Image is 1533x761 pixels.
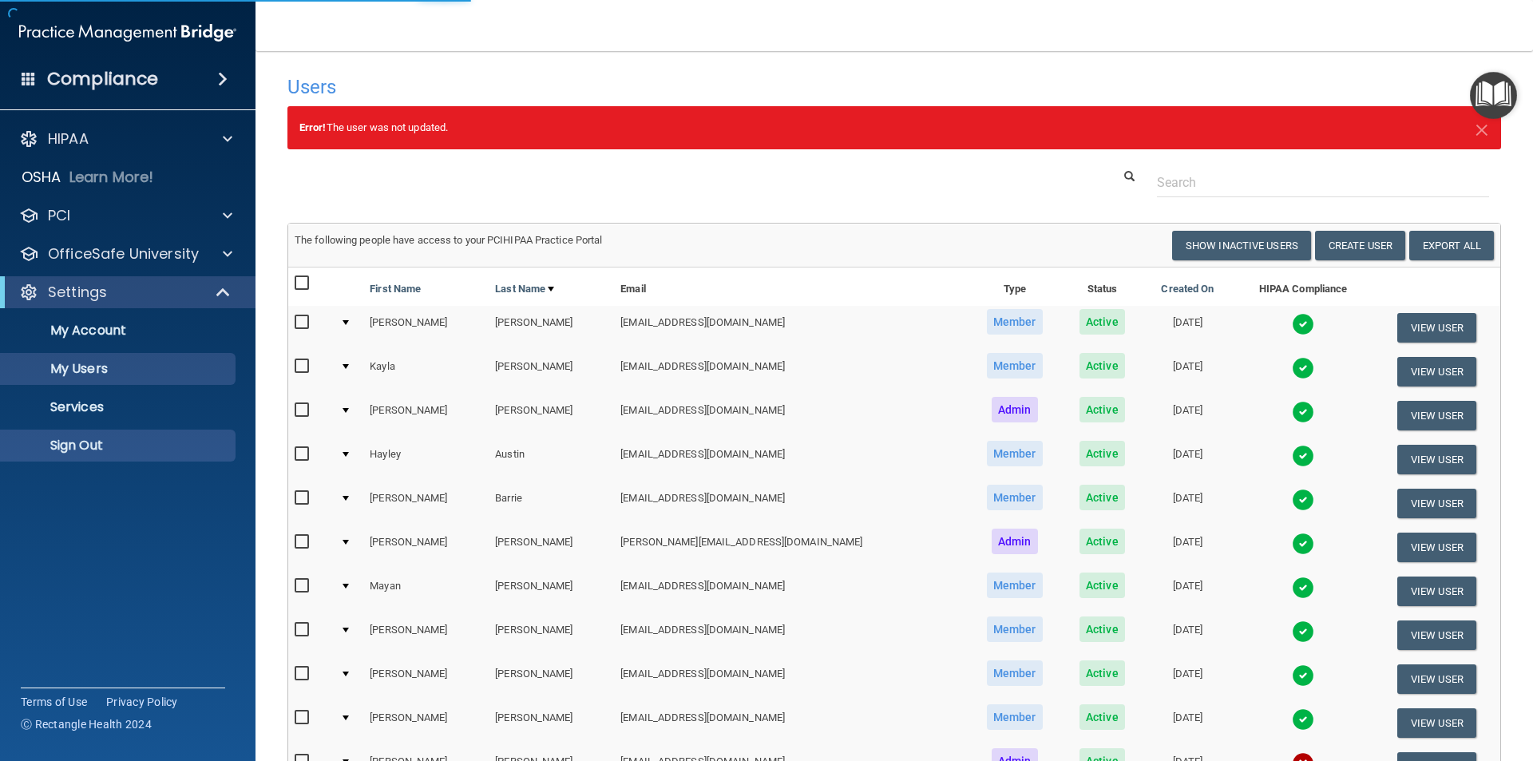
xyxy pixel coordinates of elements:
td: [PERSON_NAME] [489,525,614,569]
span: Admin [992,397,1038,422]
p: Settings [48,283,107,302]
button: View User [1397,401,1476,430]
button: View User [1397,533,1476,562]
span: Member [987,485,1043,510]
td: [PERSON_NAME][EMAIL_ADDRESS][DOMAIN_NAME] [614,525,967,569]
td: [DATE] [1143,701,1234,745]
button: Close [1475,118,1489,137]
span: Active [1079,704,1125,730]
button: Create User [1315,231,1405,260]
h4: Compliance [47,68,158,90]
td: [PERSON_NAME] [489,613,614,657]
p: Learn More! [69,168,154,187]
button: View User [1397,620,1476,650]
span: Ⓒ Rectangle Health 2024 [21,716,152,732]
img: tick.e7d51cea.svg [1292,533,1314,555]
span: Active [1079,660,1125,686]
span: Member [987,704,1043,730]
p: Services [10,399,228,415]
td: [PERSON_NAME] [489,569,614,613]
span: The following people have access to your PCIHIPAA Practice Portal [295,234,603,246]
img: tick.e7d51cea.svg [1292,357,1314,379]
span: × [1475,112,1489,144]
h4: Users [287,77,985,97]
td: [PERSON_NAME] [363,482,489,525]
span: Member [987,660,1043,686]
img: tick.e7d51cea.svg [1292,577,1314,599]
td: [DATE] [1143,482,1234,525]
td: [DATE] [1143,525,1234,569]
td: Austin [489,438,614,482]
strong: Error! [299,121,327,133]
img: tick.e7d51cea.svg [1292,313,1314,335]
a: OfficeSafe University [19,244,232,264]
span: Member [987,573,1043,598]
span: Member [987,441,1043,466]
td: [EMAIL_ADDRESS][DOMAIN_NAME] [614,438,967,482]
span: Member [987,309,1043,335]
td: [DATE] [1143,350,1234,394]
button: View User [1397,708,1476,738]
span: Member [987,353,1043,379]
img: tick.e7d51cea.svg [1292,401,1314,423]
th: Type [967,268,1062,306]
td: [PERSON_NAME] [489,657,614,701]
input: Search [1157,168,1489,197]
td: [EMAIL_ADDRESS][DOMAIN_NAME] [614,306,967,350]
td: [DATE] [1143,613,1234,657]
td: [PERSON_NAME] [363,701,489,745]
td: Kayla [363,350,489,394]
span: Active [1079,529,1125,554]
button: View User [1397,577,1476,606]
td: [EMAIL_ADDRESS][DOMAIN_NAME] [614,482,967,525]
td: Hayley [363,438,489,482]
a: Terms of Use [21,694,87,710]
a: Last Name [495,279,554,299]
p: My Users [10,361,228,377]
span: Member [987,616,1043,642]
td: Mayan [363,569,489,613]
td: [PERSON_NAME] [363,613,489,657]
span: Active [1079,485,1125,510]
a: First Name [370,279,421,299]
button: View User [1397,445,1476,474]
td: [PERSON_NAME] [363,306,489,350]
td: [DATE] [1143,394,1234,438]
a: Export All [1409,231,1494,260]
p: OSHA [22,168,61,187]
button: View User [1397,357,1476,386]
button: View User [1397,489,1476,518]
td: Barrie [489,482,614,525]
th: Status [1062,268,1143,306]
p: My Account [10,323,228,339]
td: [PERSON_NAME] [489,701,614,745]
p: HIPAA [48,129,89,149]
span: Active [1079,397,1125,422]
span: Admin [992,529,1038,554]
td: [EMAIL_ADDRESS][DOMAIN_NAME] [614,657,967,701]
button: View User [1397,313,1476,343]
p: Sign Out [10,438,228,454]
img: tick.e7d51cea.svg [1292,708,1314,731]
a: Privacy Policy [106,694,178,710]
td: [EMAIL_ADDRESS][DOMAIN_NAME] [614,350,967,394]
span: Active [1079,353,1125,379]
td: [DATE] [1143,657,1234,701]
td: [PERSON_NAME] [489,394,614,438]
td: [PERSON_NAME] [489,350,614,394]
img: tick.e7d51cea.svg [1292,620,1314,643]
td: [EMAIL_ADDRESS][DOMAIN_NAME] [614,613,967,657]
td: [DATE] [1143,569,1234,613]
button: Open Resource Center [1470,72,1517,119]
span: Active [1079,309,1125,335]
td: [DATE] [1143,306,1234,350]
img: tick.e7d51cea.svg [1292,489,1314,511]
button: Show Inactive Users [1172,231,1311,260]
td: [PERSON_NAME] [363,657,489,701]
th: HIPAA Compliance [1233,268,1373,306]
span: Active [1079,616,1125,642]
span: Active [1079,441,1125,466]
p: PCI [48,206,70,225]
td: [PERSON_NAME] [363,394,489,438]
a: Created On [1161,279,1214,299]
